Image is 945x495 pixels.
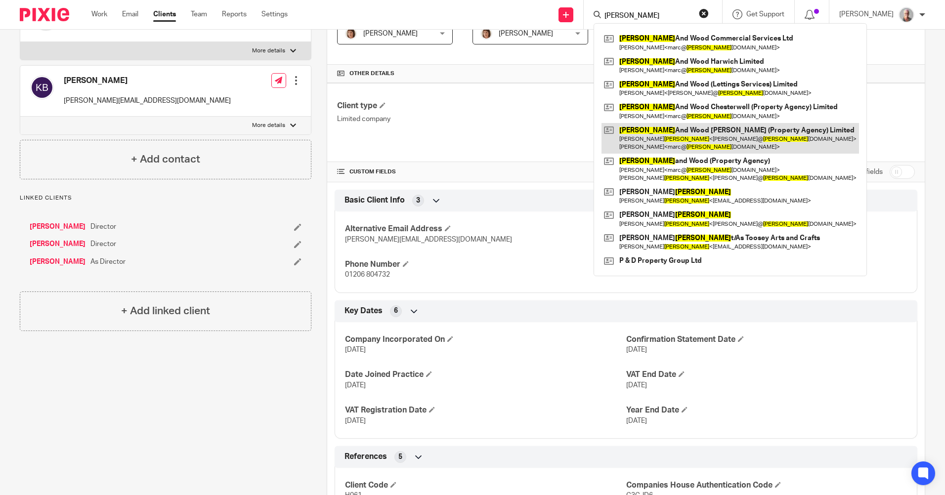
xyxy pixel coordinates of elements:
span: Basic Client Info [344,195,405,206]
h4: [PERSON_NAME] [64,76,231,86]
h4: Confirmation Statement Date [626,334,907,345]
p: [PERSON_NAME][EMAIL_ADDRESS][DOMAIN_NAME] [64,96,231,106]
span: Key Dates [344,306,383,316]
span: 3 [416,196,420,206]
h4: + Add contact [131,152,200,167]
span: 01206 804732 [345,271,390,278]
img: Pixie%204.jpg [480,28,492,40]
h4: VAT Registration Date [345,405,626,415]
a: Email [122,9,138,19]
a: [PERSON_NAME] [30,222,86,232]
span: 5 [398,452,402,462]
h4: Companies House Authentication Code [626,480,907,491]
h4: Date Joined Practice [345,370,626,380]
h4: Year End Date [626,405,907,415]
span: [DATE] [626,417,647,424]
h4: Client Code [345,480,626,491]
h4: Phone Number [345,259,626,270]
span: [PERSON_NAME] [499,30,553,37]
span: [PERSON_NAME] [363,30,418,37]
img: Pixie [20,8,69,21]
span: Director [90,222,116,232]
a: Clients [153,9,176,19]
p: [PERSON_NAME] [839,9,894,19]
input: Search [603,12,692,21]
h4: CUSTOM FIELDS [337,168,626,176]
span: Other details [349,70,394,78]
span: As Director [90,257,126,267]
p: Linked clients [20,194,311,202]
span: 6 [394,306,398,316]
span: [DATE] [626,346,647,353]
a: [PERSON_NAME] [30,257,86,267]
span: Get Support [746,11,784,18]
span: [DATE] [345,417,366,424]
span: [DATE] [345,346,366,353]
span: [DATE] [626,382,647,389]
a: Team [191,9,207,19]
a: Work [91,9,107,19]
h4: + Add linked client [121,303,210,319]
p: Limited company [337,114,626,124]
span: Director [90,239,116,249]
a: Reports [222,9,247,19]
a: [PERSON_NAME] [30,239,86,249]
img: Pixie%204.jpg [345,28,357,40]
span: [DATE] [345,382,366,389]
img: svg%3E [30,76,54,99]
h4: Company Incorporated On [345,334,626,345]
span: References [344,452,387,462]
h4: Alternative Email Address [345,224,626,234]
span: [PERSON_NAME][EMAIL_ADDRESS][DOMAIN_NAME] [345,236,512,243]
button: Clear [699,8,709,18]
h4: VAT End Date [626,370,907,380]
p: More details [252,47,285,55]
p: More details [252,122,285,129]
h4: Client type [337,101,626,111]
a: Settings [261,9,288,19]
img: KR%20update.jpg [899,7,914,23]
